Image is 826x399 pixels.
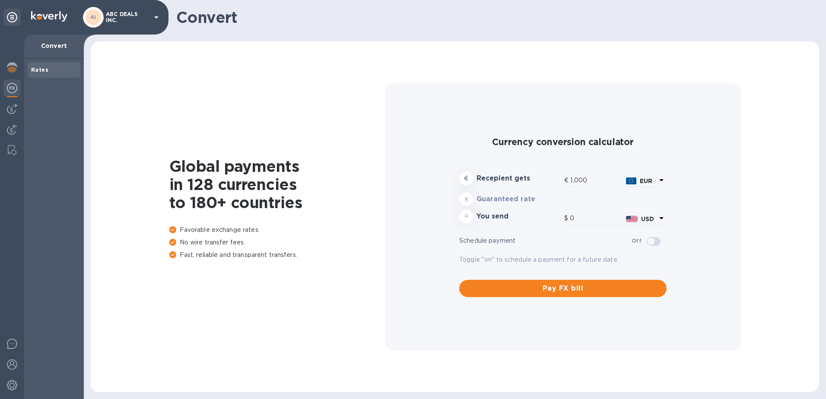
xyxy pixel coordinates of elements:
b: EUR [640,177,652,184]
p: Favorable exchange rates. [169,225,385,234]
h1: Convert [176,8,812,26]
p: No wire transfer fees. [169,238,385,247]
h3: You send [477,212,561,221]
button: Pay FX bill [459,280,667,297]
div: = [459,209,473,223]
input: Amount [570,212,623,225]
img: USD [626,216,638,222]
b: AI [90,14,96,20]
b: Off [632,237,642,244]
p: Schedule payment [459,236,632,245]
img: Foreign exchange [7,83,17,93]
h1: Global payments in 128 currencies to 180+ countries [169,157,385,212]
h3: Recepient gets [477,174,561,183]
b: USD [641,215,654,222]
input: Amount [570,174,623,187]
p: ABC DEALS INC. [106,11,149,23]
h2: Currency conversion calculator [459,136,667,147]
p: Convert [31,41,77,50]
img: Logo [31,11,67,22]
strong: € [464,175,468,182]
div: $ [564,212,570,225]
span: Pay FX bill [466,283,660,294]
p: Fast, reliable and transparent transfers. [169,250,385,260]
div: x [459,192,473,206]
div: € [564,174,570,187]
b: Rates [31,66,48,73]
div: Unpin categories [3,9,21,26]
h3: Guaranteed rate [477,195,561,203]
p: Toggle "on" to schedule a payment for a future date. [459,255,667,264]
